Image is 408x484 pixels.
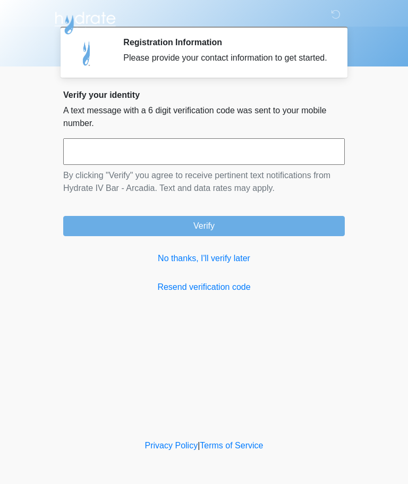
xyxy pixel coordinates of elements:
img: Agent Avatar [71,37,103,69]
h2: Verify your identity [63,90,345,100]
p: By clicking "Verify" you agree to receive pertinent text notifications from Hydrate IV Bar - Arca... [63,169,345,195]
a: Terms of Service [200,441,263,450]
img: Hydrate IV Bar - Arcadia Logo [53,8,117,35]
a: Resend verification code [63,281,345,294]
a: No thanks, I'll verify later [63,252,345,265]
a: Privacy Policy [145,441,198,450]
p: A text message with a 6 digit verification code was sent to your mobile number. [63,104,345,130]
a: | [198,441,200,450]
div: Please provide your contact information to get started. [123,52,329,64]
button: Verify [63,216,345,236]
